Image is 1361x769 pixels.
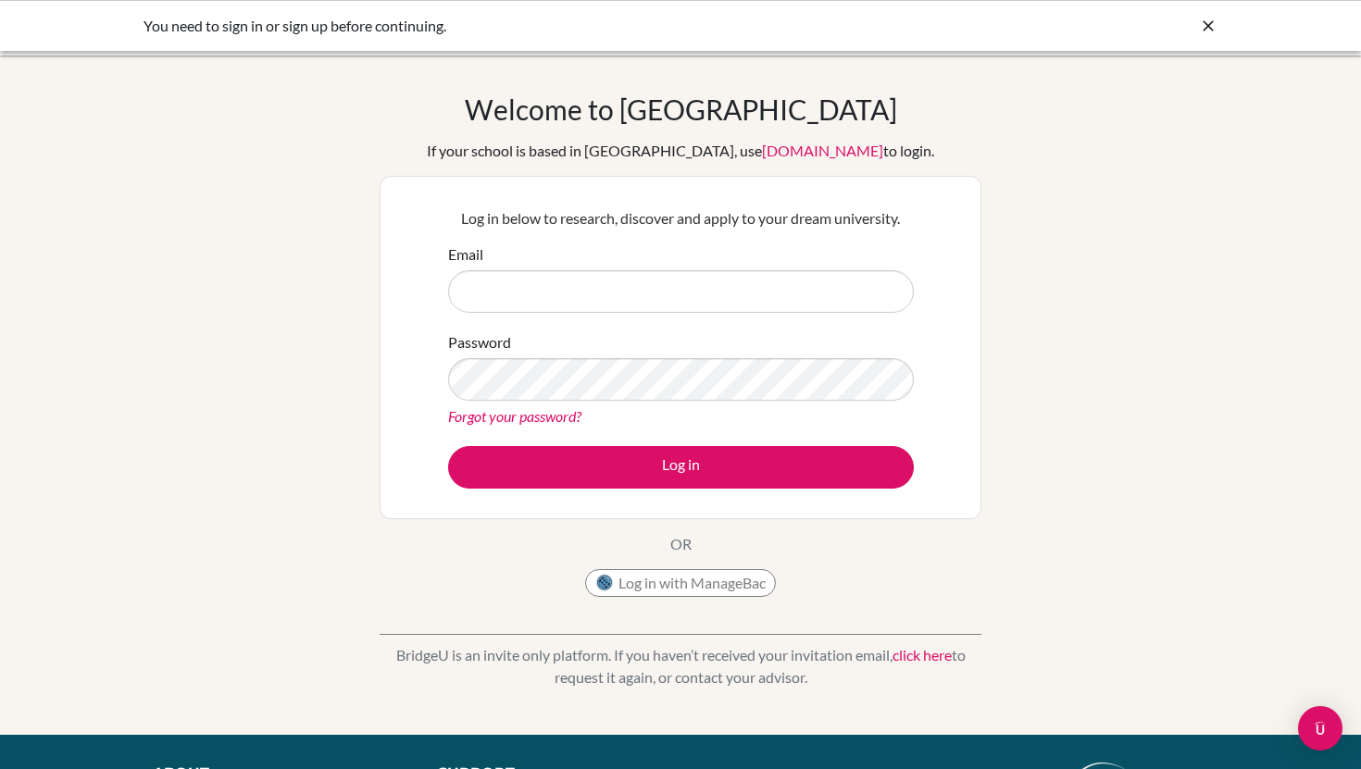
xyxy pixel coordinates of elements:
[670,533,692,555] p: OR
[585,569,776,597] button: Log in with ManageBac
[465,93,897,126] h1: Welcome to [GEOGRAPHIC_DATA]
[1298,706,1342,750] div: Open Intercom Messenger
[427,140,934,162] div: If your school is based in [GEOGRAPHIC_DATA], use to login.
[380,644,981,688] p: BridgeU is an invite only platform. If you haven’t received your invitation email, to request it ...
[144,15,940,37] div: You need to sign in or sign up before continuing.
[448,207,914,229] p: Log in below to research, discover and apply to your dream university.
[448,243,483,266] label: Email
[893,646,952,664] a: click here
[448,407,581,425] a: Forgot your password?
[762,142,883,159] a: [DOMAIN_NAME]
[448,446,914,489] button: Log in
[448,331,511,353] label: Password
